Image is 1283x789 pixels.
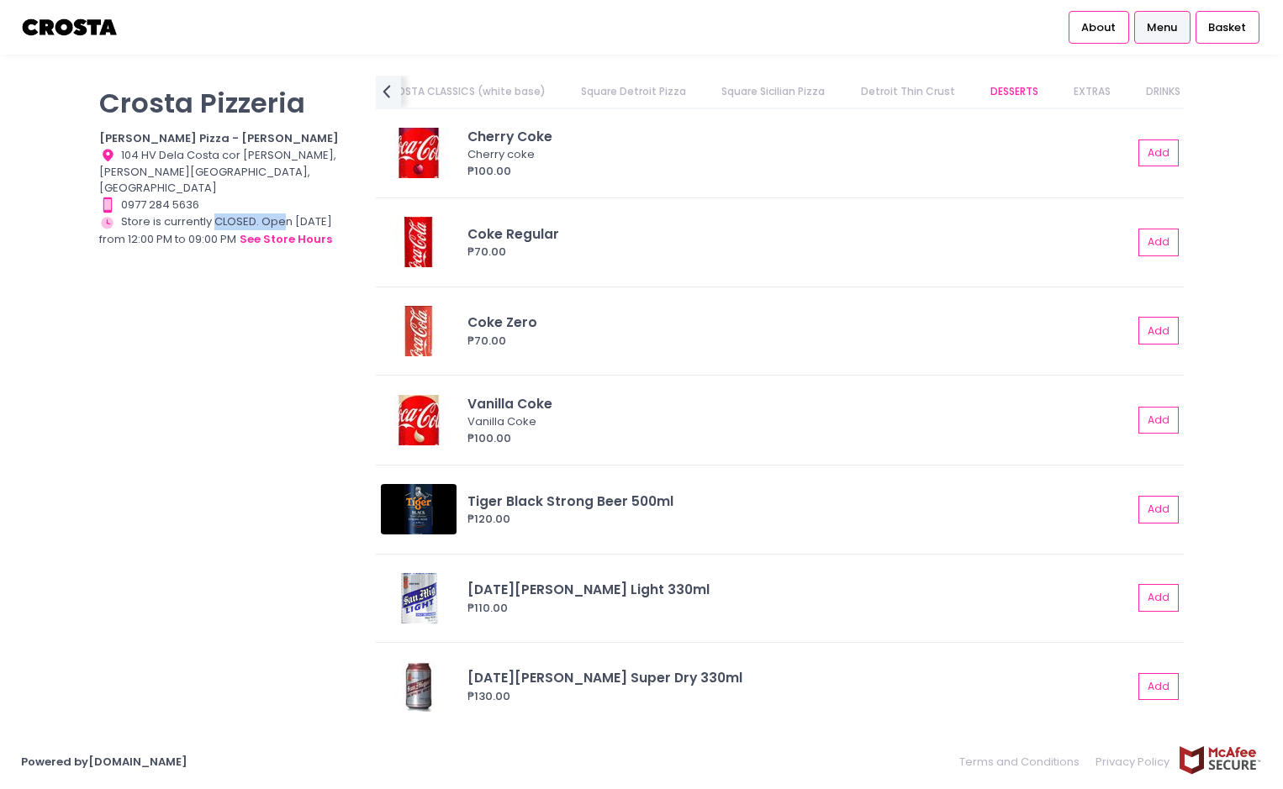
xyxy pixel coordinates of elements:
button: Add [1138,584,1179,612]
a: DESSERTS [974,76,1054,108]
div: Cherry coke [467,146,1127,163]
img: Coke Zero [381,306,457,356]
a: DRINKS [1130,76,1197,108]
a: EXTRAS [1058,76,1127,108]
a: Terms and Conditions [959,745,1088,778]
img: Vanilla Coke [381,395,457,445]
a: Privacy Policy [1088,745,1179,778]
div: ₱100.00 [467,430,1133,447]
a: CROSTA CLASSICS (white base) [366,76,562,108]
div: 0977 284 5636 [99,197,355,213]
button: Add [1138,496,1179,523]
button: see store hours [239,230,333,249]
button: Add [1138,407,1179,434]
span: Menu [1147,19,1177,36]
a: About [1069,11,1129,43]
div: Tiger Black Strong Beer 500ml [467,492,1133,511]
div: ₱110.00 [467,600,1133,617]
a: Detroit Thin Crust [844,76,971,108]
img: Coke Regular [381,217,457,267]
div: [DATE][PERSON_NAME] Super Dry 330ml [467,668,1133,687]
div: Coke Zero [467,313,1133,332]
img: mcafee-secure [1178,745,1262,775]
span: About [1081,19,1116,36]
button: Add [1138,317,1179,345]
div: ₱130.00 [467,688,1133,705]
div: ₱100.00 [467,163,1133,180]
div: Vanilla Coke [467,413,1127,430]
span: Basket [1208,19,1246,36]
img: San Miguel Super Dry 330ml [381,661,457,712]
a: Square Detroit Pizza [565,76,703,108]
button: Add [1138,673,1179,701]
button: Add [1138,229,1179,256]
img: logo [21,13,119,42]
div: Coke Regular [467,224,1133,244]
div: ₱70.00 [467,244,1133,260]
a: Square Sicilian Pizza [705,76,842,108]
img: Tiger Black Strong Beer 500ml [381,484,457,534]
div: Vanilla Coke [467,394,1133,413]
button: Add [1138,139,1179,167]
b: [PERSON_NAME] Pizza - [PERSON_NAME] [99,130,339,146]
div: 104 HV Dela Costa cor [PERSON_NAME], [PERSON_NAME][GEOGRAPHIC_DATA], [GEOGRAPHIC_DATA] [99,147,355,197]
p: Crosta Pizzeria [99,87,355,119]
div: Store is currently CLOSED. Open [DATE] from 12:00 PM to 09:00 PM [99,213,355,249]
img: San Miguel Light 330ml [381,573,457,623]
div: ₱120.00 [467,511,1133,528]
div: [DATE][PERSON_NAME] Light 330ml [467,580,1133,599]
img: Cherry Coke [381,128,457,178]
a: Menu [1134,11,1191,43]
a: Powered by[DOMAIN_NAME] [21,754,187,770]
div: Cherry Coke [467,127,1133,146]
div: ₱70.00 [467,333,1133,350]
